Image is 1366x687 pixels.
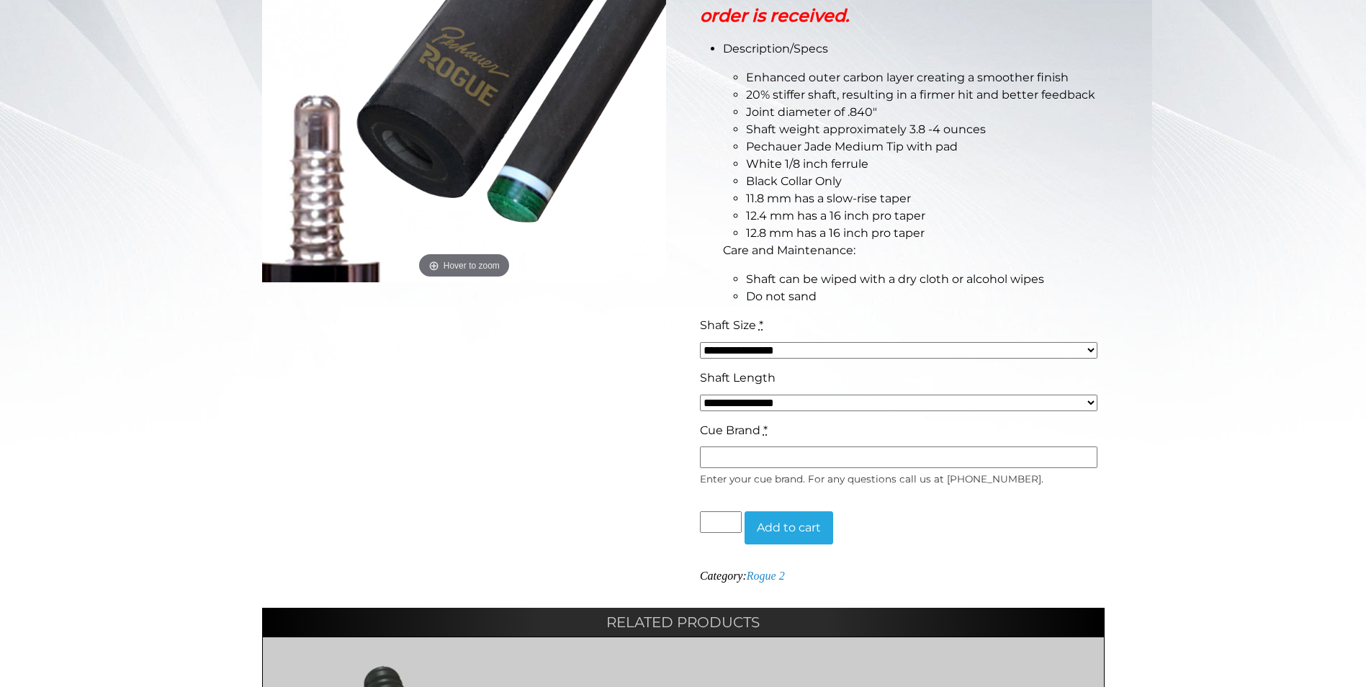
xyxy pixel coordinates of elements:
span: 12.8 mm has a 16 inch pro taper [746,226,925,240]
span: Pechauer Jade Medium Tip with pad [746,140,958,153]
span: Enhanced outer carbon layer creating a smoother finish [746,71,1069,84]
span: Joint diameter of .840″ [746,105,877,119]
h2: Related products [262,608,1105,637]
span: 20% stiffer shaft, resulting in a firmer hit and better feedback [746,88,1095,102]
abbr: required [759,318,763,332]
input: Product quantity [700,511,742,533]
span: Shaft weight approximately 3.8 -4 ounces [746,122,986,136]
button: Add to cart [745,511,833,544]
span: Description/Specs [723,42,828,55]
span: 11.8 mm has a slow-rise taper [746,192,911,205]
div: Enter your cue brand. For any questions call us at [PHONE_NUMBER]. [700,468,1097,486]
span: Shaft Length [700,371,776,385]
span: Do not sand [746,289,817,303]
span: Care and Maintenance: [723,243,855,257]
span: Category: [700,570,785,582]
span: 12.4 mm has a 16 inch pro taper [746,209,925,223]
span: Black Collar Only [746,174,842,188]
span: White 1/8 inch ferrule [746,157,868,171]
span: Cue Brand [700,423,760,437]
span: Shaft can be wiped with a dry cloth or alcohol wipes [746,272,1044,286]
span: Shaft Size [700,318,756,332]
abbr: required [763,423,768,437]
a: Rogue 2 [747,570,785,582]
